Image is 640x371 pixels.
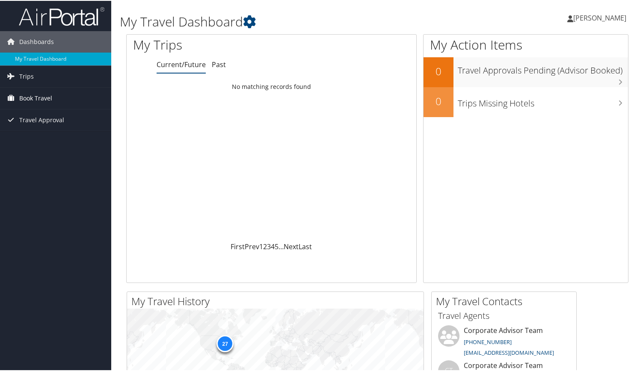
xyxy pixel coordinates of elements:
div: 27 [216,334,234,351]
a: 5 [275,241,279,250]
h2: 0 [424,63,453,78]
span: … [279,241,284,250]
a: First [231,241,245,250]
h3: Trips Missing Hotels [458,92,628,109]
h2: My Travel Contacts [436,293,576,308]
span: [PERSON_NAME] [573,12,626,22]
h2: My Travel History [131,293,424,308]
a: Current/Future [157,59,206,68]
h3: Travel Approvals Pending (Advisor Booked) [458,59,628,76]
span: Dashboards [19,30,54,52]
li: Corporate Advisor Team [434,324,574,359]
h2: 0 [424,93,453,108]
a: [PHONE_NUMBER] [464,337,512,345]
span: Book Travel [19,87,52,108]
span: Trips [19,65,34,86]
a: 1 [259,241,263,250]
h1: My Action Items [424,35,628,53]
a: Next [284,241,299,250]
h1: My Travel Dashboard [120,12,463,30]
h1: My Trips [133,35,289,53]
td: No matching records found [127,78,416,94]
a: [EMAIL_ADDRESS][DOMAIN_NAME] [464,348,554,356]
a: 0Trips Missing Hotels [424,86,628,116]
span: Travel Approval [19,109,64,130]
h3: Travel Agents [438,309,570,321]
a: 4 [271,241,275,250]
a: [PERSON_NAME] [567,4,635,30]
a: 3 [267,241,271,250]
a: Past [212,59,226,68]
a: Prev [245,241,259,250]
img: airportal-logo.png [19,6,104,26]
a: 0Travel Approvals Pending (Advisor Booked) [424,56,628,86]
a: Last [299,241,312,250]
a: 2 [263,241,267,250]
